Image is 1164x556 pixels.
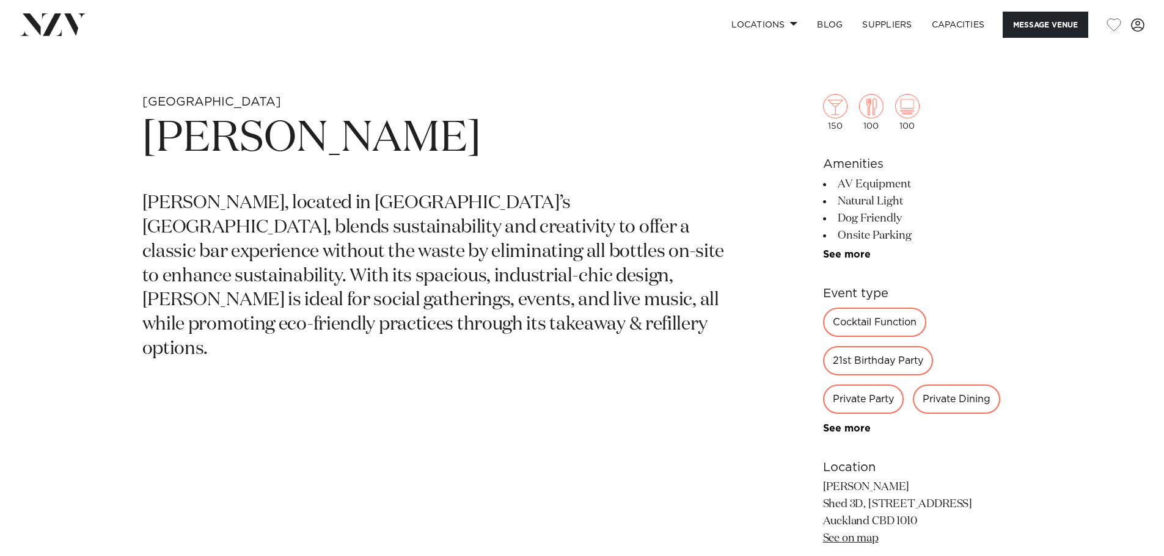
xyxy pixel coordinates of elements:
img: cocktail.png [823,94,847,118]
button: Message Venue [1003,12,1088,38]
h1: [PERSON_NAME] [142,111,736,167]
h6: Event type [823,284,1022,303]
img: theatre.png [895,94,920,118]
p: [PERSON_NAME], located in [GEOGRAPHIC_DATA]’s [GEOGRAPHIC_DATA], blends sustainability and creati... [142,192,736,362]
li: Dog Friendly [823,210,1022,227]
div: Private Party [823,385,904,414]
div: 100 [859,94,884,131]
small: [GEOGRAPHIC_DATA] [142,96,281,108]
li: AV Equipment [823,176,1022,193]
div: 150 [823,94,847,131]
div: 21st Birthday Party [823,346,933,375]
li: Natural Light [823,193,1022,210]
a: BLOG [807,12,852,38]
li: Onsite Parking [823,227,1022,244]
img: dining.png [859,94,884,118]
h6: Location [823,458,1022,477]
a: Capacities [922,12,995,38]
p: [PERSON_NAME] Shed 3D, [STREET_ADDRESS] Auckland CBD 1010 [823,479,1022,547]
a: See on map [823,533,879,544]
div: Private Dining [913,385,1000,414]
a: SUPPLIERS [852,12,921,38]
a: Locations [722,12,807,38]
div: Cocktail Function [823,308,926,337]
div: 100 [895,94,920,131]
h6: Amenities [823,155,1022,173]
img: nzv-logo.png [20,13,86,35]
